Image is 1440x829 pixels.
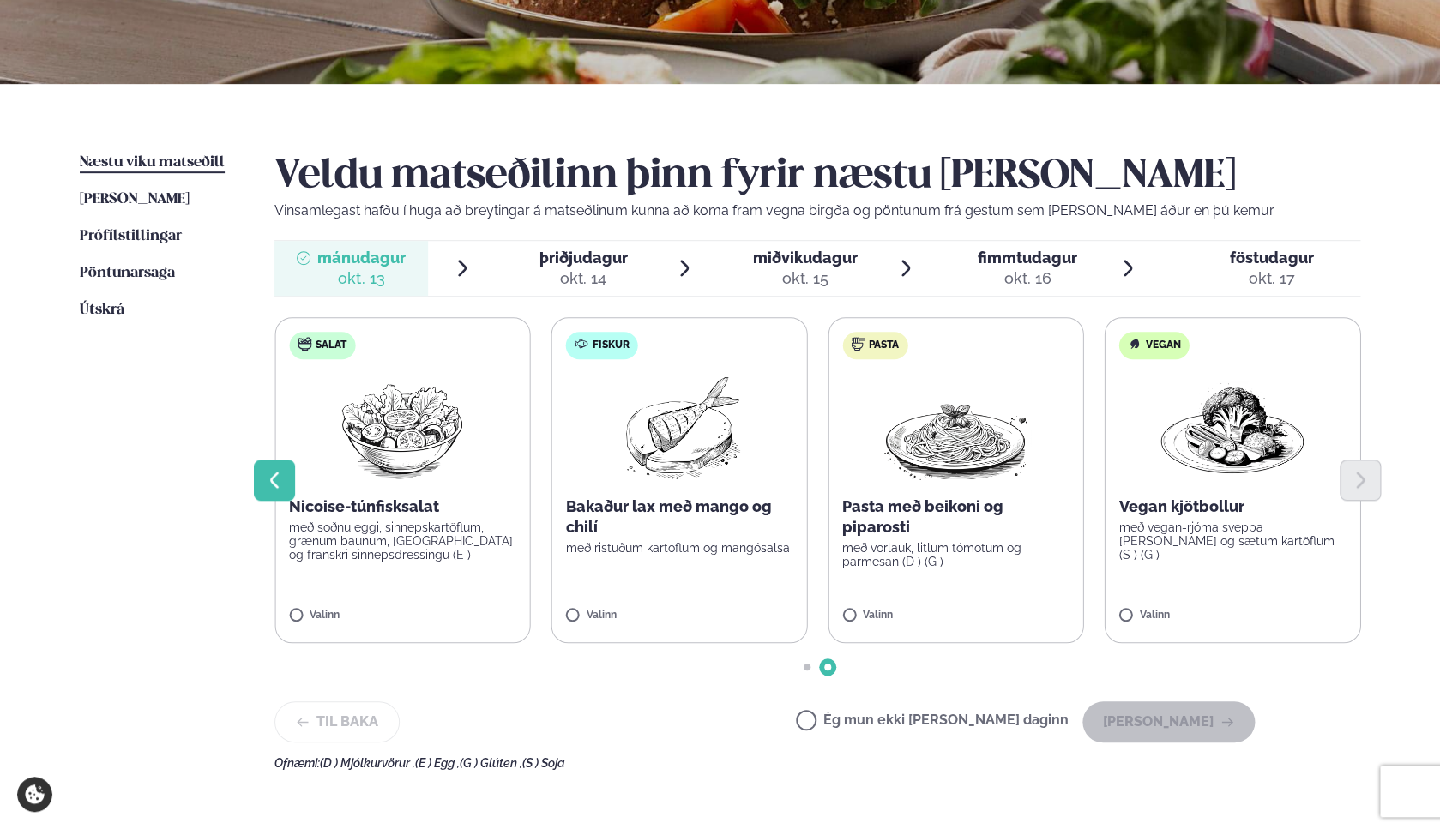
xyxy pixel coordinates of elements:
[1128,337,1142,351] img: Vegan.svg
[1119,496,1347,517] p: Vegan kjötbollur
[274,153,1360,201] h2: Veldu matseðilinn þinn fyrir næstu [PERSON_NAME]
[274,201,1360,221] p: Vinsamlegast hafðu í huga að breytingar á matseðlinum kunna að koma fram vegna birgða og pöntunum...
[753,249,858,267] span: miðvikudagur
[80,155,225,170] span: Næstu viku matseðill
[274,756,1360,770] div: Ofnæmi:
[1157,373,1308,483] img: Vegan.png
[1230,249,1314,267] span: föstudagur
[80,229,182,243] span: Prófílstillingar
[842,496,1069,538] p: Pasta með beikoni og piparosti
[539,268,628,289] div: okt. 14
[80,303,124,317] span: Útskrá
[603,373,755,483] img: Fish.png
[80,300,124,321] a: Útskrá
[539,249,628,267] span: þriðjudagur
[317,268,406,289] div: okt. 13
[80,263,175,284] a: Pöntunarsaga
[1119,520,1347,562] p: með vegan-rjóma sveppa [PERSON_NAME] og sætum kartöflum (S ) (G )
[978,249,1077,267] span: fimmtudagur
[869,339,899,352] span: Pasta
[753,268,858,289] div: okt. 15
[298,337,311,351] img: salad.svg
[1146,339,1181,352] span: Vegan
[80,189,190,210] a: [PERSON_NAME]
[978,268,1077,289] div: okt. 16
[289,496,516,517] p: Nicoise-túnfisksalat
[80,226,182,247] a: Prófílstillingar
[1230,268,1314,289] div: okt. 17
[17,777,52,812] a: Cookie settings
[522,756,565,770] span: (S ) Soja
[415,756,460,770] span: (E ) Egg ,
[880,373,1031,483] img: Spagetti.png
[80,266,175,280] span: Pöntunarsaga
[824,664,831,670] span: Go to slide 2
[80,153,225,173] a: Næstu viku matseðill
[804,664,810,670] span: Go to slide 1
[1082,701,1255,742] button: [PERSON_NAME]
[320,756,415,770] span: (D ) Mjólkurvörur ,
[842,541,1069,568] p: með vorlauk, litlum tómötum og parmesan (D ) (G )
[566,541,793,555] p: með ristuðum kartöflum og mangósalsa
[317,249,406,267] span: mánudagur
[566,496,793,538] p: Bakaður lax með mango og chilí
[1340,460,1381,501] button: Next slide
[593,339,630,352] span: Fiskur
[80,192,190,207] span: [PERSON_NAME]
[316,339,346,352] span: Salat
[460,756,522,770] span: (G ) Glúten ,
[851,337,865,351] img: pasta.svg
[575,337,588,351] img: fish.svg
[289,520,516,562] p: með soðnu eggi, sinnepskartöflum, grænum baunum, [GEOGRAPHIC_DATA] og franskri sinnepsdressingu (E )
[327,373,479,483] img: Salad.png
[274,701,400,742] button: Til baka
[254,460,295,501] button: Previous slide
